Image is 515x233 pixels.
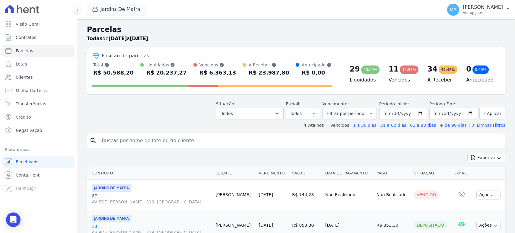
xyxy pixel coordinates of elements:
[463,4,503,10] p: [PERSON_NAME]
[199,62,236,68] div: Vencidos
[389,76,418,84] h4: Vencidos
[414,221,447,229] div: Depositado
[442,1,515,18] button: MG [PERSON_NAME] Ver opções
[323,167,374,180] th: Data de Pagamento
[361,65,380,74] div: 40,00%
[410,123,436,128] a: 61 a 90 dias
[16,159,38,165] span: Recebíveis
[2,124,75,136] a: Negativação
[476,190,501,199] button: Ações
[16,172,40,178] span: Conta Hent
[440,123,467,128] a: + de 90 dias
[16,88,47,94] span: Minha Carteira
[249,62,289,68] div: A Receber
[303,123,324,128] label: ↯ Atalhos
[216,101,236,106] label: Situação:
[479,107,505,120] button: Aplicar
[249,68,289,78] div: R$ 23.987,80
[428,64,437,74] div: 34
[92,215,131,222] span: JARDINS DE MAFRA
[400,65,418,74] div: 12,58%
[414,190,439,199] div: Vencido
[302,62,332,68] div: Antecipado
[16,114,31,120] span: Crédito
[92,184,131,192] span: JARDINS DE MAFRA
[109,36,127,41] strong: [DATE]
[259,223,273,228] a: [DATE]
[2,58,75,70] a: Lotes
[466,76,495,84] h4: Antecipado
[374,180,412,210] td: Não Realizado
[146,62,187,68] div: Liquidados
[350,76,379,84] h4: Liquidados
[466,64,471,74] div: 0
[286,101,301,106] label: E-mail:
[5,146,72,153] div: Plataformas
[16,34,36,40] span: Contratos
[92,199,211,205] span: AV PDE [PERSON_NAME], 319, [GEOGRAPHIC_DATA]
[290,167,323,180] th: Valor
[16,61,27,67] span: Lotes
[87,36,103,41] strong: Todas
[16,21,40,27] span: Visão Geral
[2,45,75,57] a: Parcelas
[93,68,134,78] div: R$ 50.588,20
[213,167,256,180] th: Cliente
[87,24,505,35] h2: Parcelas
[2,18,75,30] a: Visão Geral
[353,123,377,128] a: 1 a 30 dias
[350,64,360,74] div: 29
[2,156,75,168] a: Recebíveis
[93,62,134,68] div: Total
[2,71,75,83] a: Clientes
[290,180,323,210] td: R$ 744,28
[216,107,284,120] button: Todos
[256,167,290,180] th: Vencimento
[92,193,211,205] a: 67AV PDE [PERSON_NAME], 319, [GEOGRAPHIC_DATA]
[2,31,75,43] a: Contratos
[429,101,477,107] label: Período Fim:
[87,35,148,42] p: de a
[146,68,187,78] div: R$ 20.237,27
[16,48,33,54] span: Parcelas
[2,169,75,181] a: Conta Hent
[2,98,75,110] a: Transferências
[476,221,501,230] button: Ações
[302,68,332,78] div: R$ 0,00
[452,167,472,180] th: E-mail
[467,153,505,162] button: Exportar
[102,52,149,59] div: Posição de parcelas
[16,127,42,133] span: Negativação
[412,167,452,180] th: Situação
[221,110,233,117] span: Todos
[374,167,412,180] th: Pago
[328,123,351,128] label: Vencidos:
[98,135,503,147] input: Buscar por nome do lote ou do cliente
[87,4,145,15] button: Jardins De Mafra
[472,65,489,74] div: 0,00%
[259,192,273,197] a: [DATE]
[469,123,505,128] a: ✗ Limpar Filtros
[213,180,256,210] td: [PERSON_NAME]
[323,180,374,210] td: Não Realizado
[16,101,46,107] span: Transferências
[130,36,148,41] strong: [DATE]
[6,212,21,227] div: Open Intercom Messenger
[450,8,457,12] span: MG
[380,123,406,128] a: 31 a 60 dias
[323,101,349,106] label: Vencimento:
[439,65,457,74] div: 47,42%
[379,101,409,106] label: Período Inicío:
[2,85,75,97] a: Minha Carteira
[199,68,236,78] div: R$ 6.363,13
[389,64,399,74] div: 11
[428,76,457,84] h4: A Receber
[16,74,33,80] span: Clientes
[2,111,75,123] a: Crédito
[87,167,213,180] th: Contrato
[90,137,97,144] i: search
[463,10,503,15] p: Ver opções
